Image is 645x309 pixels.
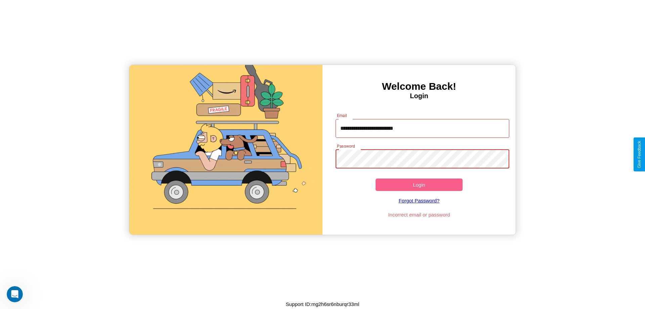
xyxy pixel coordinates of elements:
iframe: Intercom live chat [7,286,23,302]
h3: Welcome Back! [322,81,516,92]
div: Give Feedback [637,141,642,168]
label: Password [337,143,355,149]
label: Email [337,113,347,118]
p: Incorrect email or password [332,210,506,219]
a: Forgot Password? [332,191,506,210]
img: gif [129,65,322,235]
button: Login [376,179,463,191]
h4: Login [322,92,516,100]
p: Support ID: mg2h6sr6nburqr33ml [286,300,359,309]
